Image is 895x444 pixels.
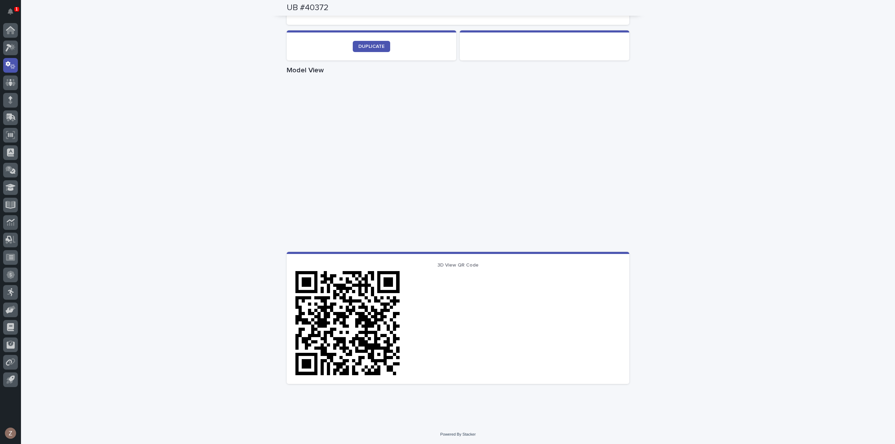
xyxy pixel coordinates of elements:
p: 1 [15,7,18,12]
span: DUPLICATE [358,44,385,49]
div: Notifications1 [9,8,18,20]
button: Notifications [3,4,18,19]
button: users-avatar [3,426,18,441]
h2: UB #40372 [287,3,329,13]
iframe: Model View [287,77,629,252]
h1: Model View [287,66,629,74]
img: QR Code [295,271,400,376]
a: DUPLICATE [353,41,390,52]
span: 3D View QR Code [437,263,479,268]
a: Powered By Stacker [440,432,475,436]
